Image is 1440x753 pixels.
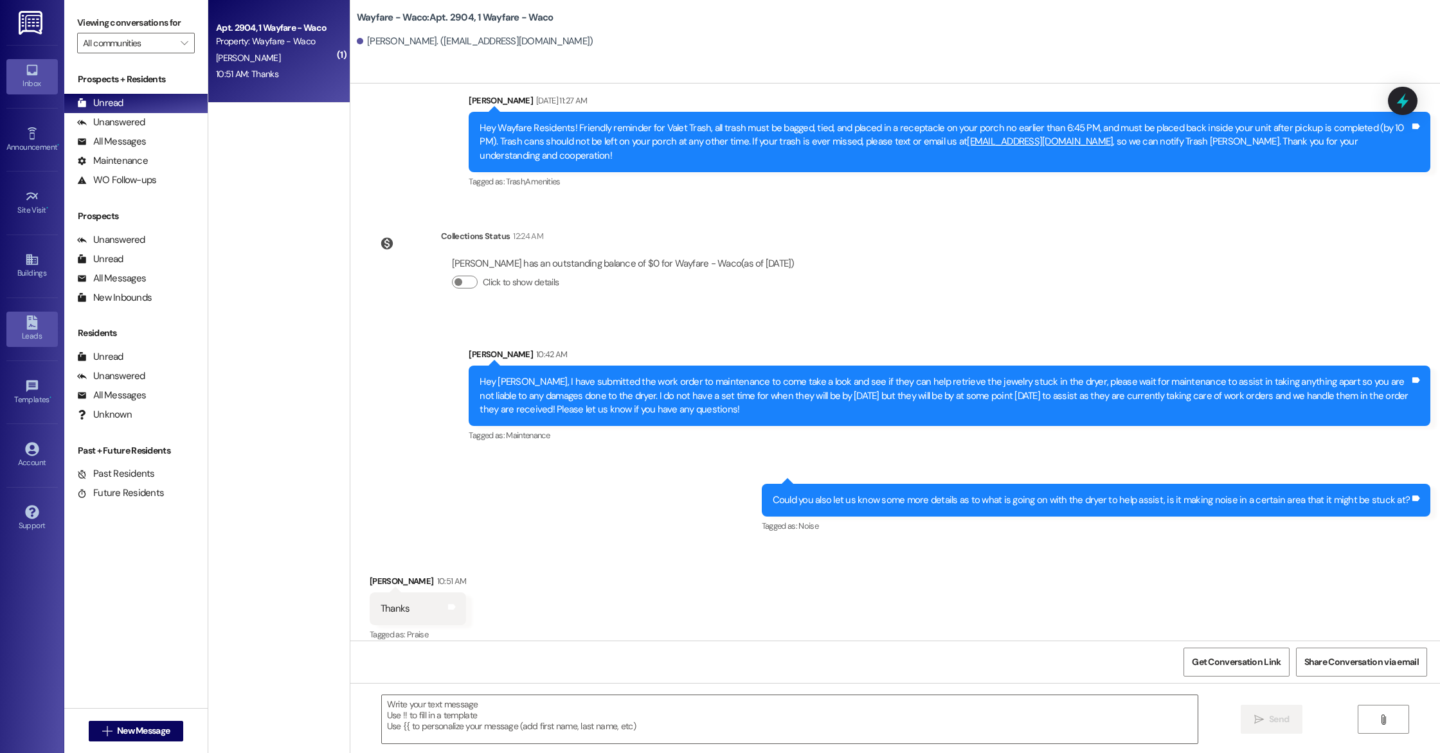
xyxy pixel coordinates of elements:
a: Leads [6,312,58,346]
div: Unanswered [77,369,145,383]
b: Wayfare - Waco: Apt. 2904, 1 Wayfare - Waco [357,11,553,24]
div: Hey Wayfare Residents! Friendly reminder for Valet Trash, all trash must be bagged, tied, and pla... [480,121,1410,163]
div: All Messages [77,389,146,402]
span: • [57,141,59,150]
div: Apt. 2904, 1 Wayfare - Waco [216,21,335,35]
div: 10:51 AM [434,574,467,588]
div: [PERSON_NAME] [370,574,466,592]
div: Prospects [64,209,208,223]
div: Collections Status [441,229,510,243]
div: Tagged as: [469,172,1430,191]
div: WO Follow-ups [77,173,156,187]
i:  [102,726,112,736]
button: Get Conversation Link [1183,648,1289,677]
i:  [1378,714,1388,725]
div: [PERSON_NAME] [469,348,1430,366]
div: Unanswered [77,233,145,247]
span: Share Conversation via email [1304,655,1419,669]
div: [DATE] 11:27 AM [533,94,587,107]
a: Inbox [6,59,58,94]
a: Templates • [6,375,58,410]
img: ResiDesk Logo [19,11,45,35]
i:  [181,38,188,48]
div: All Messages [77,135,146,148]
span: Get Conversation Link [1192,655,1281,669]
div: 10:51 AM: Thanks [216,68,278,80]
div: 12:24 AM [510,229,543,243]
div: [PERSON_NAME] [469,94,1430,112]
span: Maintenance [506,430,550,441]
button: Share Conversation via email [1296,648,1427,677]
a: Site Visit • [6,186,58,220]
div: [PERSON_NAME] has an outstanding balance of $0 for Wayfare - Waco (as of [DATE]) [452,257,795,270]
div: Unread [77,252,123,266]
div: Tagged as: [370,625,466,644]
div: Past + Future Residents [64,444,208,457]
div: New Inbounds [77,291,152,305]
a: Buildings [6,249,58,283]
span: [PERSON_NAME] [216,52,280,64]
div: Unread [77,350,123,364]
div: Prospects + Residents [64,73,208,86]
label: Viewing conversations for [77,13,195,33]
span: Praise [407,629,428,640]
span: Send [1269,713,1289,726]
label: Click to show details [483,276,559,289]
div: Could you also let us know some more details as to what is going on with the dryer to help assist... [773,493,1410,507]
div: [PERSON_NAME]. ([EMAIL_ADDRESS][DOMAIN_NAME]) [357,35,593,48]
span: Noise [798,520,818,531]
div: Past Residents [77,467,155,481]
button: Send [1241,705,1303,734]
div: Future Residents [77,486,164,500]
div: Thanks [381,602,410,616]
div: Unknown [77,408,132,421]
i:  [1254,714,1264,725]
div: All Messages [77,272,146,285]
div: Unread [77,96,123,110]
a: [EMAIL_ADDRESS][DOMAIN_NAME] [967,135,1113,148]
div: Hey [PERSON_NAME], I have submitted the work order to maintenance to come take a look and see if ... [480,375,1410,416]
div: Maintenance [77,154,148,168]
div: 10:42 AM [533,348,568,361]
span: • [50,393,51,402]
a: Account [6,438,58,473]
a: Support [6,501,58,536]
span: Trash , [506,176,525,187]
span: Amenities [525,176,560,187]
div: Tagged as: [469,426,1430,445]
div: Tagged as: [762,517,1431,535]
span: • [46,204,48,213]
div: Unanswered [77,116,145,129]
input: All communities [83,33,174,53]
div: Residents [64,326,208,340]
span: New Message [117,724,170,738]
div: Property: Wayfare - Waco [216,35,335,48]
button: New Message [89,721,184,741]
